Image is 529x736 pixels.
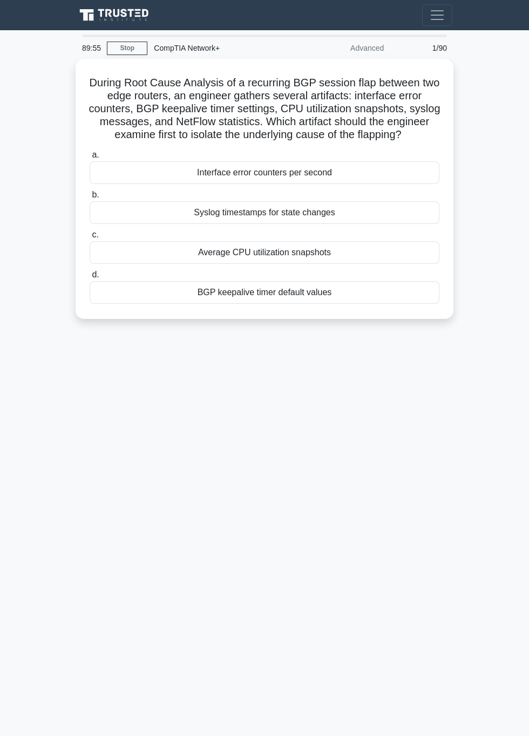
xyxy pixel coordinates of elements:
[76,37,107,59] div: 89:55
[92,150,99,159] span: a.
[107,42,147,55] a: Stop
[92,230,98,239] span: c.
[92,270,99,279] span: d.
[90,161,439,184] div: Interface error counters per second
[296,37,390,59] div: Advanced
[90,241,439,264] div: Average CPU utilization snapshots
[147,37,296,59] div: CompTIA Network+
[390,37,453,59] div: 1/90
[422,4,452,26] button: Toggle navigation
[92,190,99,199] span: b.
[90,201,439,224] div: Syslog timestamps for state changes
[90,281,439,304] div: BGP keepalive timer default values
[89,76,440,142] h5: During Root Cause Analysis of a recurring BGP session flap between two edge routers, an engineer ...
